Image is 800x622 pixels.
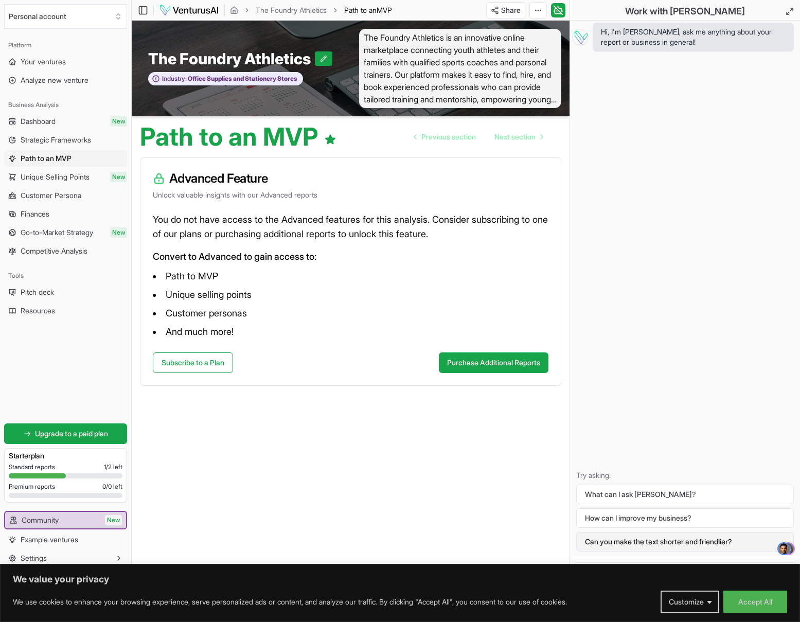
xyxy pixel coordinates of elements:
span: Your ventures [21,57,66,67]
button: What can I ask [PERSON_NAME]? [576,485,794,504]
span: Competitive Analysis [21,246,87,256]
h2: Work with [PERSON_NAME] [625,4,745,19]
span: Analyze new venture [21,75,88,85]
span: The Foundry Athletics [148,49,315,68]
h1: Path to an MVP [140,125,336,149]
a: Go-to-Market StrategyNew [4,224,127,241]
nav: pagination [406,127,551,147]
span: Strategic Frameworks [21,135,91,145]
h3: Advanced Feature [153,170,548,187]
button: Settings [4,550,127,566]
span: Community [22,515,59,525]
button: How can I improve my business? [576,508,794,528]
p: We use cookies to enhance your browsing experience, serve personalized ads or content, and analyz... [13,596,567,608]
a: The Foundry Athletics [256,5,327,15]
li: Unique selling points [153,287,548,303]
span: Office Supplies and Stationery Stores [187,75,297,83]
a: Upgrade to a paid plan [4,423,127,444]
p: You do not have access to the Advanced features for this analysis. Consider subscribing to one of... [153,212,548,241]
li: Path to MVP [153,268,548,285]
img: logo [159,4,219,16]
nav: breadcrumb [230,5,392,15]
a: Your ventures [4,54,127,70]
h3: Starter plan [9,451,122,461]
span: Hi, I'm [PERSON_NAME], ask me anything about your report or business in general! [601,27,786,47]
a: Example ventures [4,531,127,548]
li: Customer personas [153,305,548,322]
span: Previous section [421,132,476,142]
span: Finances [21,209,49,219]
span: Resources [21,306,55,316]
a: Subscribe to a Plan [153,352,233,373]
li: And much more! [153,324,548,340]
button: Customize [661,591,719,613]
div: Business Analysis [4,97,127,113]
span: 1 / 2 left [104,463,122,471]
span: Go-to-Market Strategy [21,227,93,238]
button: Share [486,2,525,19]
span: New [110,172,127,182]
a: Unique Selling PointsNew [4,169,127,185]
a: Finances [4,206,127,222]
img: Vera [572,29,589,45]
a: Customer Persona [4,187,127,204]
p: We value your privacy [13,573,787,585]
span: New [110,116,127,127]
a: Go to previous page [406,127,484,147]
span: The Foundry Athletics is an innovative online marketplace connecting youth athletes and their fam... [359,29,562,108]
button: Industry:Office Supplies and Stationery Stores [148,72,303,86]
span: Path to an MVP [21,153,72,164]
span: Settings [21,553,47,563]
a: Path to an MVP [4,150,127,167]
a: Strategic Frameworks [4,132,127,148]
button: Can you make the text shorter and friendlier? [576,532,794,552]
span: Standard reports [9,463,55,471]
p: Convert to Advanced to gain access to: [153,250,548,264]
a: Pitch deck [4,284,127,300]
a: DashboardNew [4,113,127,130]
span: 0 / 0 left [102,483,122,491]
span: Example ventures [21,535,78,545]
button: Accept All [723,591,787,613]
span: Next section [494,132,536,142]
div: Tools [4,268,127,284]
a: Go to next page [486,127,551,147]
button: Select an organization [4,4,127,29]
span: Industry: [162,75,187,83]
span: Dashboard [21,116,56,127]
span: Pitch deck [21,287,54,297]
p: Try asking: [576,470,794,481]
span: New [105,515,122,525]
a: CommunityNew [5,512,126,528]
span: Upgrade to a paid plan [35,429,108,439]
button: Purchase Additional Reports [439,352,548,373]
span: Path to anMVP [344,5,392,15]
span: Share [501,5,521,15]
div: Platform [4,37,127,54]
a: Competitive Analysis [4,243,127,259]
span: Unique Selling Points [21,172,90,182]
span: Customer Persona [21,190,81,201]
span: Premium reports [9,483,55,491]
p: Unlock valuable insights with our Advanced reports [153,190,548,200]
a: Analyze new venture [4,72,127,88]
span: Path to an [344,6,377,14]
span: New [110,227,127,238]
a: Resources [4,303,127,319]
